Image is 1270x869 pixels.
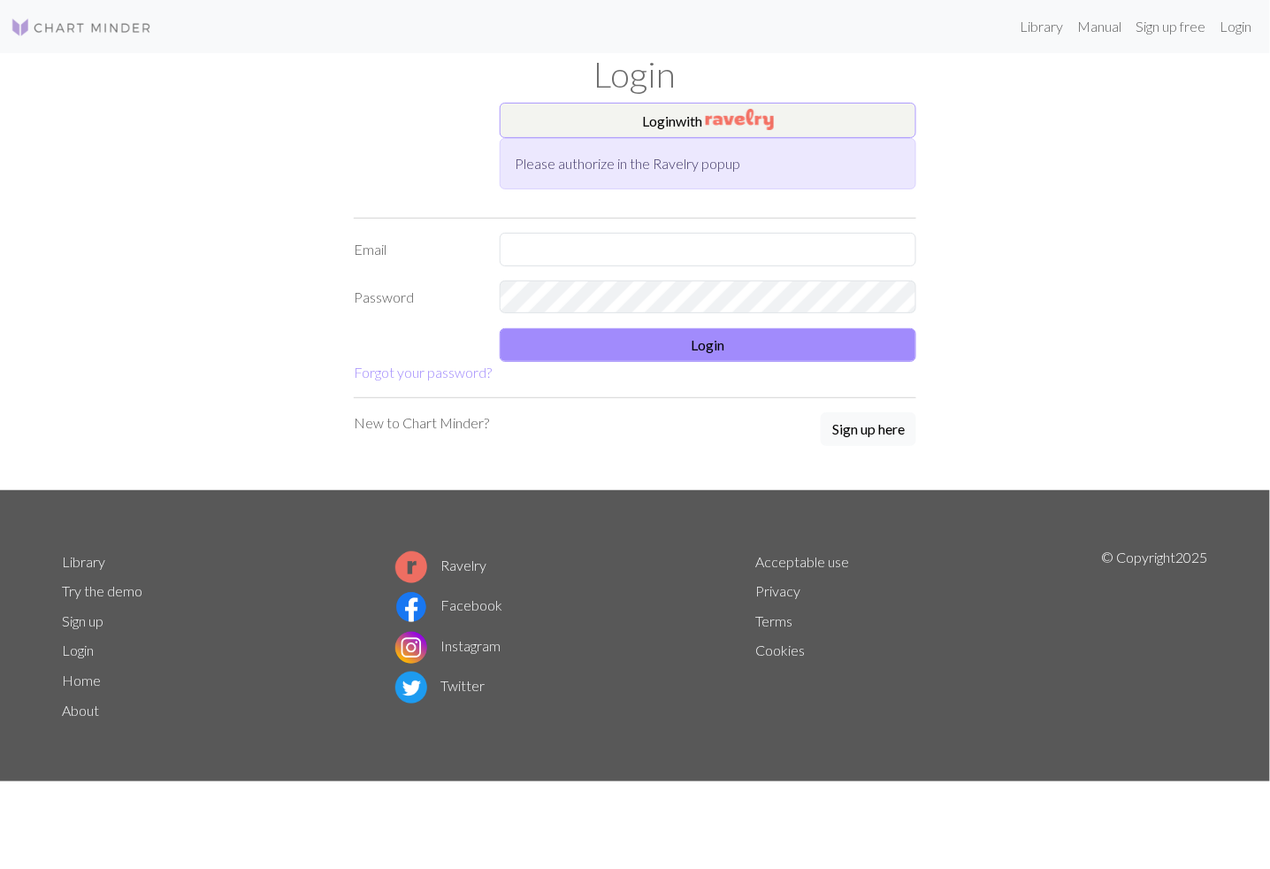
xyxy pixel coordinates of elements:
a: Sign up [62,612,103,629]
h1: Login [51,53,1219,96]
a: Ravelry [395,557,487,573]
img: Logo [11,17,152,38]
a: Manual [1071,9,1129,44]
a: Acceptable use [755,553,849,570]
label: Password [343,281,489,314]
a: Terms [755,612,792,629]
img: Facebook logo [395,591,427,623]
a: Cookies [755,642,805,658]
div: Please authorize in the Ravelry popup [500,138,916,189]
button: Login [500,328,916,362]
a: Home [62,672,101,688]
button: Loginwith [500,103,916,138]
a: Forgot your password? [354,364,492,381]
img: Twitter logo [395,672,427,704]
a: Login [62,642,94,658]
button: Sign up here [821,412,916,446]
label: Email [343,233,489,266]
a: Try the demo [62,582,142,599]
img: Instagram logo [395,632,427,664]
a: Library [1014,9,1071,44]
a: About [62,702,99,719]
a: Instagram [395,637,501,654]
a: Sign up free [1129,9,1213,44]
img: Ravelry [706,109,774,130]
a: Facebook [395,596,503,613]
a: Library [62,553,105,570]
p: © Copyright 2025 [1102,547,1208,726]
a: Twitter [395,677,486,694]
p: New to Chart Minder? [354,412,489,434]
img: Ravelry logo [395,551,427,583]
a: Privacy [755,582,800,599]
a: Login [1213,9,1259,44]
a: Sign up here [821,412,916,448]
